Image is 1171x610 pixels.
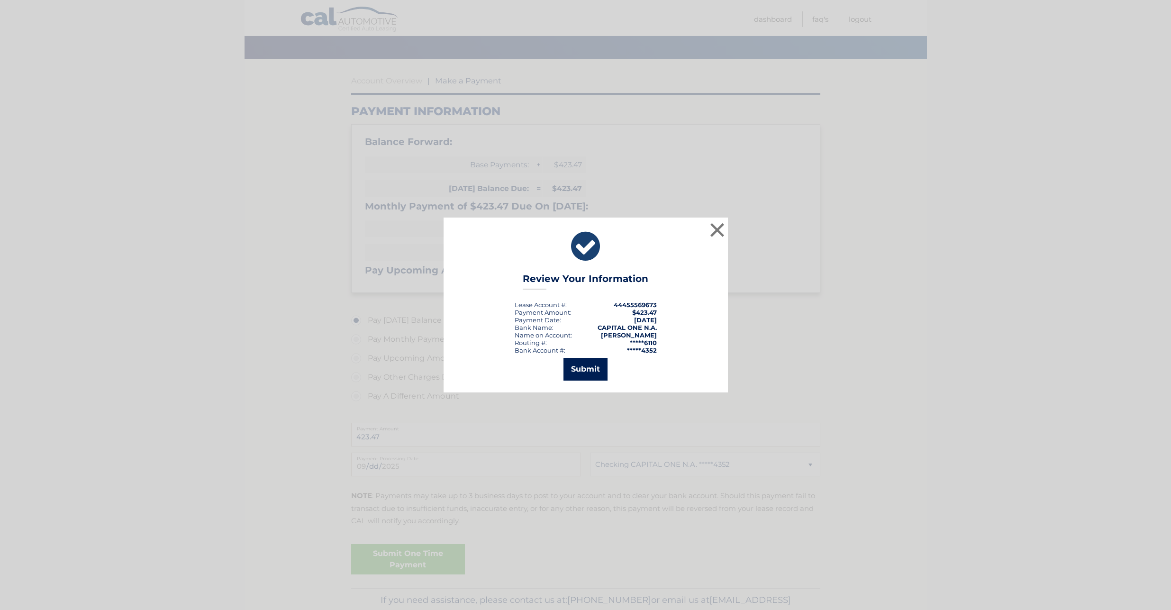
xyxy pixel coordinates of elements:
[515,331,572,339] div: Name on Account:
[515,346,565,354] div: Bank Account #:
[598,324,657,331] strong: CAPITAL ONE N.A.
[515,316,560,324] span: Payment Date
[634,316,657,324] span: [DATE]
[523,273,648,290] h3: Review Your Information
[614,301,657,309] strong: 44455569673
[563,358,608,381] button: Submit
[515,316,561,324] div: :
[515,339,547,346] div: Routing #:
[632,309,657,316] span: $423.47
[515,324,554,331] div: Bank Name:
[601,331,657,339] strong: [PERSON_NAME]
[515,301,567,309] div: Lease Account #:
[708,220,727,239] button: ×
[515,309,572,316] div: Payment Amount:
